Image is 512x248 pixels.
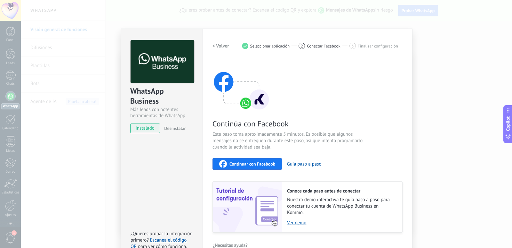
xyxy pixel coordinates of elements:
[287,161,322,167] button: Guía paso a paso
[164,125,186,131] span: Desinstalar
[212,158,282,170] button: Continuar con Facebook
[351,43,354,49] span: 3
[301,43,303,49] span: 2
[505,116,511,131] span: Copilot
[212,119,365,129] span: Continúa con Facebook
[162,124,186,133] button: Desinstalar
[307,44,340,48] span: Conectar Facebook
[131,124,160,133] span: instalado
[212,131,365,150] span: Este paso toma aproximadamente 5 minutos. Es posible que algunos mensajes no se entreguen durante...
[287,188,396,194] h2: Conoce cada paso antes de conectar
[212,43,229,49] h2: < Volver
[130,86,193,107] div: WhatsApp Business
[212,40,229,52] button: < Volver
[287,220,396,226] a: Ver demo
[229,162,275,166] span: Continuar con Facebook
[287,197,396,216] span: Nuestra demo interactiva te guía paso a paso para conectar tu cuenta de WhatsApp Business en Kommo.
[213,243,248,247] span: ¿Necesitas ayuda?
[358,44,398,48] span: Finalizar configuración
[212,59,270,111] img: connect with facebook
[130,107,193,119] div: Más leads con potentes herramientas de WhatsApp
[131,231,193,243] span: ¿Quieres probar la integración primero?
[131,40,194,83] img: logo_main.png
[250,44,290,48] span: Seleccionar aplicación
